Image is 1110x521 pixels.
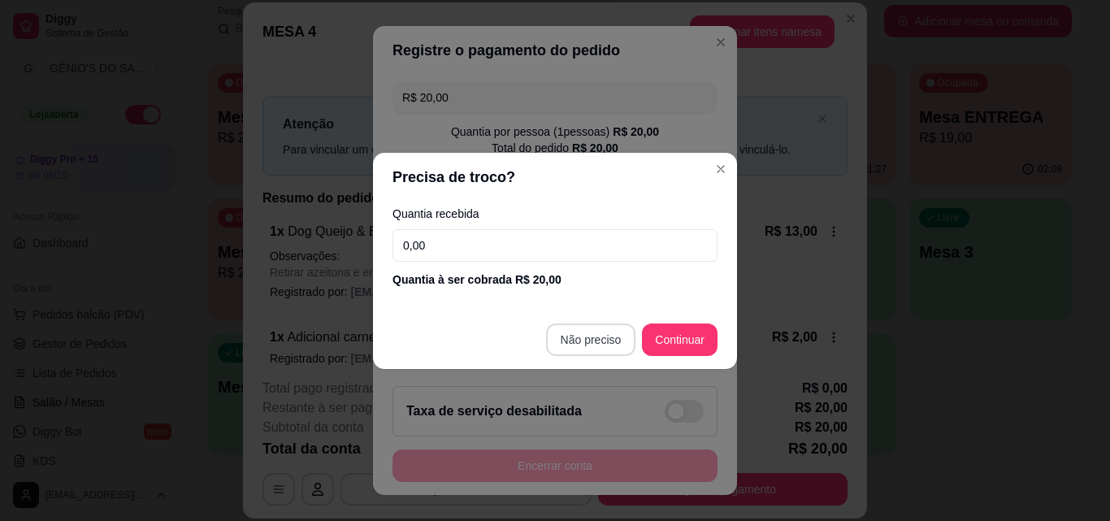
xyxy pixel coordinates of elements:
[373,153,737,202] header: Precisa de troco?
[642,323,718,356] button: Continuar
[546,323,636,356] button: Não preciso
[392,208,718,219] label: Quantia recebida
[708,156,734,182] button: Close
[392,271,718,288] div: Quantia à ser cobrada R$ 20,00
